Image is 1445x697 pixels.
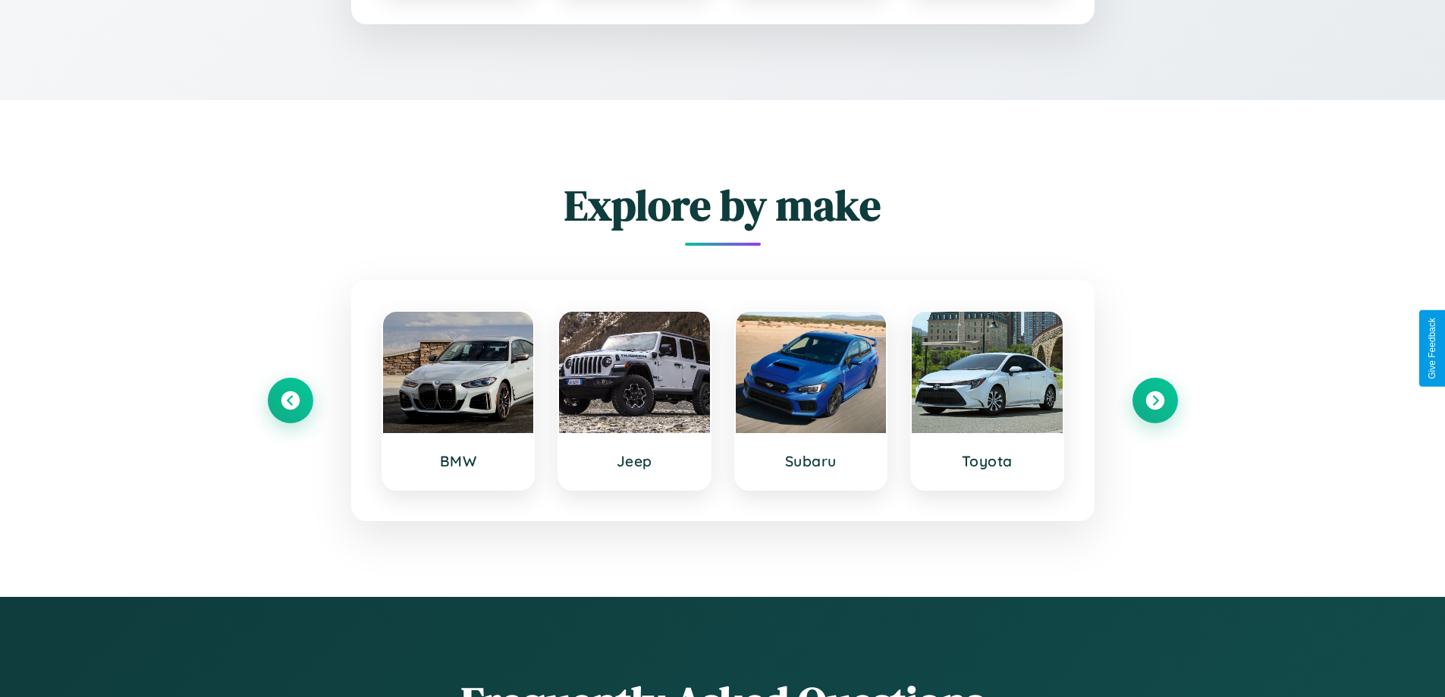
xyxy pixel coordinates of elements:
[927,452,1048,470] h3: Toyota
[751,452,872,470] h3: Subaru
[268,176,1178,234] h2: Explore by make
[398,452,519,470] h3: BMW
[574,452,695,470] h3: Jeep
[1427,318,1437,379] div: Give Feedback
